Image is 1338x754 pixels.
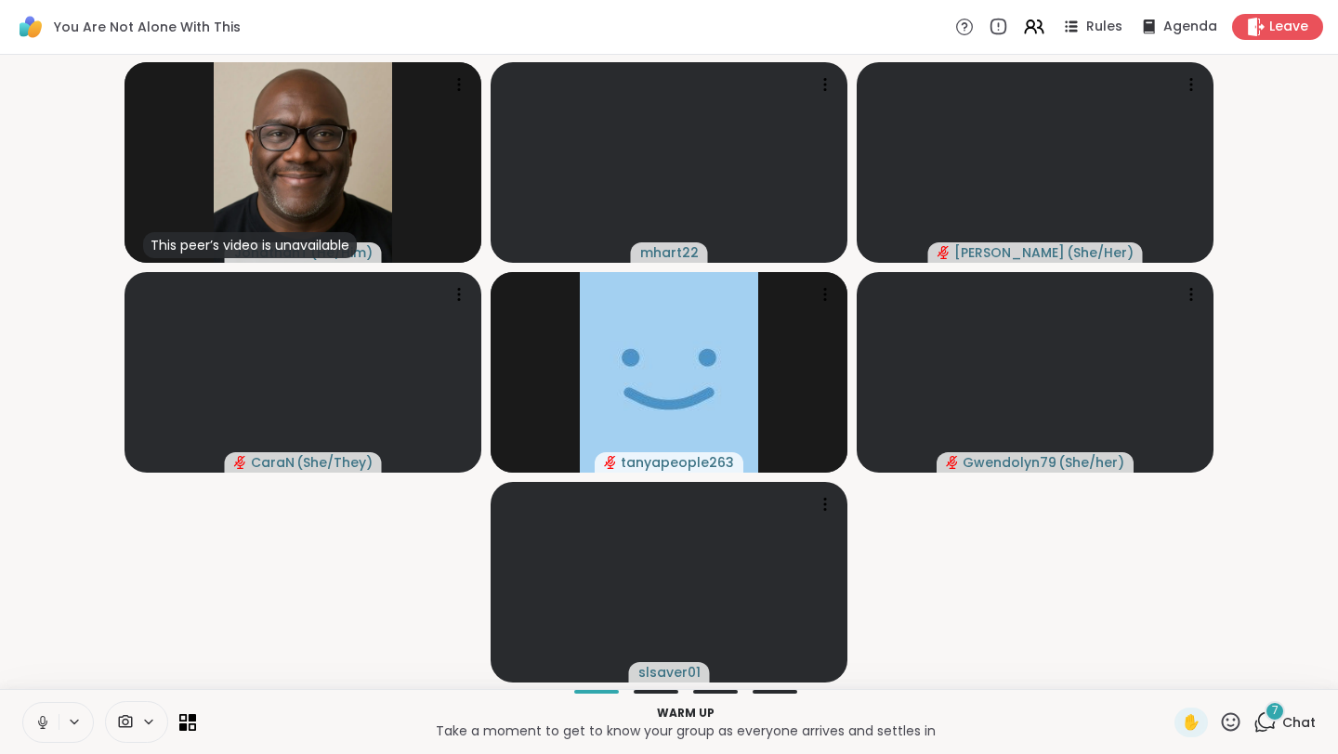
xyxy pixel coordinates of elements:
span: You Are Not Alone With This [54,18,241,36]
span: [PERSON_NAME] [954,243,1065,262]
span: Chat [1282,713,1316,732]
span: slsaver01 [638,663,701,682]
span: mhart22 [640,243,699,262]
span: Agenda [1163,18,1217,36]
span: audio-muted [234,456,247,469]
span: audio-muted [938,246,951,259]
span: CaraN [251,453,295,472]
span: audio-muted [946,456,959,469]
span: Leave [1269,18,1308,36]
span: ✋ [1182,711,1200,734]
img: ShareWell Logomark [15,11,46,43]
p: Warm up [207,705,1163,721]
span: ( She/Her ) [1067,243,1134,262]
span: audio-muted [604,456,617,469]
span: Gwendolyn79 [963,453,1056,472]
img: tanyapeople263 [580,272,758,473]
img: JonathanT [214,62,392,263]
span: ( She/They ) [296,453,373,472]
span: 7 [1272,703,1279,719]
span: ( She/her ) [1058,453,1124,472]
span: Rules [1086,18,1122,36]
div: This peer’s video is unavailable [143,232,357,258]
span: tanyapeople263 [621,453,734,472]
p: Take a moment to get to know your group as everyone arrives and settles in [207,721,1163,740]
